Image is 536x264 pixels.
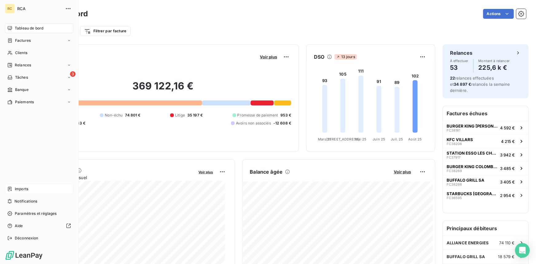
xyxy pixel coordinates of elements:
span: Déconnexion [15,235,38,241]
span: BUFFALO GRILL SA [447,178,484,183]
button: KFC VILLARSFC382064 215 € [443,134,528,148]
span: 4 215 € [501,139,515,144]
h4: 53 [450,63,468,73]
a: Relances [5,60,73,70]
span: relances effectuées et relancés la semaine dernière. [450,76,510,93]
span: Tableau de bord [15,26,43,31]
button: Voir plus [258,54,279,60]
a: Tableau de bord [5,23,73,33]
a: Clients [5,48,73,58]
span: 3 485 € [500,166,515,171]
button: Actions [483,9,514,19]
span: Promesse de paiement [237,112,278,118]
span: FC38266 [447,183,462,186]
span: 18 579 € [498,254,515,259]
span: 74 110 € [499,240,515,245]
span: 3 [70,71,76,77]
button: BURGER KING [PERSON_NAME]FC381814 592 € [443,121,528,134]
span: FC38181 [447,128,460,132]
button: Voir plus [197,169,215,175]
span: 4 592 € [500,125,515,130]
span: KFC VILLARS [447,137,473,142]
a: Factures [5,36,73,45]
button: BUFFALO GRILL SAFC382663 405 € [443,175,528,188]
span: Voir plus [260,54,277,59]
tspan: [STREET_ADDRESS] [326,137,359,141]
span: Banque [15,87,29,93]
span: Paramètres et réglages [15,211,57,216]
h6: Principaux débiteurs [443,221,528,236]
span: Imports [15,186,28,192]
span: Chiffre d'affaires mensuel [35,174,194,181]
span: Non-échu [105,112,123,118]
tspan: Juil. 25 [391,137,403,141]
span: FC37917 [447,156,460,159]
span: Paiements [15,99,34,105]
span: 2 954 € [500,193,515,198]
span: FC36595 [447,196,462,200]
h6: Balance âgée [250,168,283,175]
span: 3 405 € [500,179,515,184]
span: Litige [175,112,185,118]
span: 3 942 € [500,152,515,157]
a: Paiements [5,97,73,107]
span: Relances [15,62,31,68]
span: ALLIANCE ENERGIES [447,240,489,245]
a: Banque [5,85,73,95]
h6: Factures échues [443,106,528,121]
span: BURGER KING COLOMBIER SAUGNIEU [447,164,498,169]
span: RCA [17,6,61,11]
h2: 369 122,16 € [35,80,291,98]
span: 74 801 € [125,112,141,118]
a: Aide [5,221,73,231]
span: Aide [15,223,23,229]
span: FC38206 [447,142,462,146]
span: BURGER KING [PERSON_NAME] [447,124,498,128]
span: 35 197 € [187,112,203,118]
span: -12 608 € [273,120,291,126]
div: Open Intercom Messenger [515,243,530,258]
tspan: Juin 25 [373,137,385,141]
span: Tâches [15,75,28,80]
span: 953 € [281,112,291,118]
span: Notifications [14,199,37,204]
h6: DSO [314,53,324,61]
img: Logo LeanPay [5,250,43,260]
span: Voir plus [394,169,411,174]
a: 3Tâches [5,73,73,82]
span: 13 jours [335,54,357,60]
span: À effectuer [450,59,468,63]
span: 34 897 € [454,82,471,87]
button: STARBUCKS [GEOGRAPHIC_DATA]FC365952 954 € [443,188,528,202]
h4: 225,6 k € [479,63,510,73]
span: 22 [450,76,455,81]
span: STATION ESSO LES CHERES [447,151,498,156]
span: FC38269 [447,169,462,173]
tspan: Mars 25 [318,137,332,141]
div: RC [5,4,15,14]
button: Voir plus [392,169,413,175]
button: BURGER KING COLOMBIER SAUGNIEUFC382693 485 € [443,161,528,175]
button: Filtrer par facture [80,26,131,36]
tspan: Mai 25 [355,137,367,141]
span: STARBUCKS [GEOGRAPHIC_DATA] [447,191,498,196]
span: Clients [15,50,27,56]
a: Paramètres et réglages [5,209,73,219]
a: Imports [5,184,73,194]
tspan: Août 25 [409,137,422,141]
button: STATION ESSO LES CHERESFC379173 942 € [443,148,528,161]
h6: Relances [450,49,472,57]
span: Factures [15,38,31,43]
span: Montant à relancer [479,59,510,63]
span: Voir plus [199,170,213,174]
span: BUFFALO GRILL SA [447,254,485,259]
span: Avoirs non associés [236,120,271,126]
